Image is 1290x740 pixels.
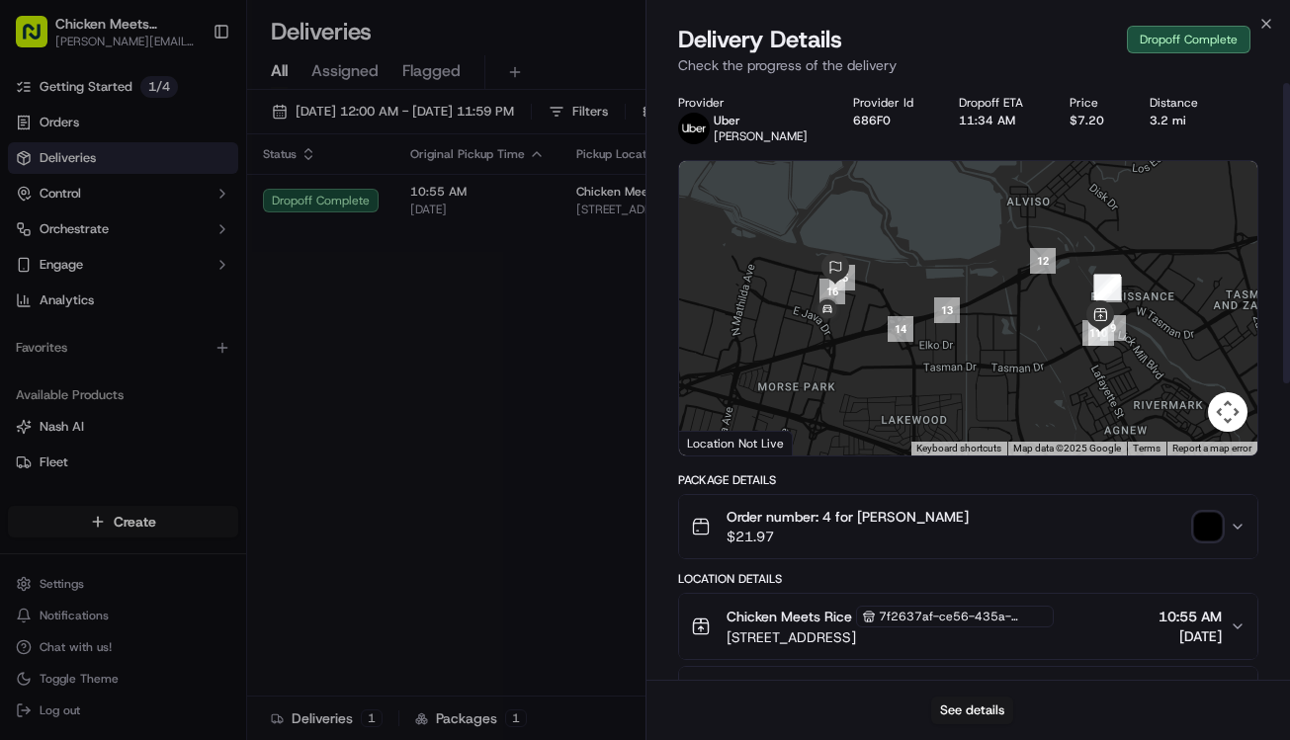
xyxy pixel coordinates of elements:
[159,279,325,314] a: 💻API Documentation
[20,288,36,304] div: 📗
[336,195,360,218] button: Start new chat
[931,697,1013,724] button: See details
[1094,274,1120,299] div: 2
[679,594,1258,659] button: Chicken Meets Rice7f2637af-ce56-435a-8a85-a422cfcc2fdc[STREET_ADDRESS]10:55 AM[DATE]
[714,113,808,128] p: Uber
[1096,277,1122,302] div: 8
[139,334,239,350] a: Powered byPylon
[853,95,927,111] div: Provider Id
[879,609,1047,624] span: 7f2637af-ce56-435a-8a85-a422cfcc2fdc
[1150,113,1212,128] div: 3.2 mi
[1082,320,1108,346] div: 11
[888,316,913,342] div: 14
[1159,679,1222,699] span: 11:15 AM
[714,128,808,144] span: [PERSON_NAME]
[727,507,969,527] span: Order number: 4 for [PERSON_NAME]
[959,113,1037,128] div: 11:34 AM
[678,95,821,111] div: Provider
[934,297,960,323] div: 13
[167,288,183,304] div: 💻
[678,113,710,144] img: uber-new-logo.jpeg
[727,607,852,626] span: Chicken Meets Rice
[67,208,250,224] div: We're available if you need us!
[678,472,1259,488] div: Package Details
[727,527,969,546] span: $21.97
[1208,392,1247,432] button: Map camera controls
[684,430,749,455] a: Open this area in Google Maps (opens a new window)
[187,287,317,306] span: API Documentation
[20,79,360,111] p: Welcome 👋
[853,113,891,128] button: 686F0
[959,95,1037,111] div: Dropoff ETA
[727,679,838,699] span: [PERSON_NAME]
[40,287,151,306] span: Knowledge Base
[727,627,1054,647] span: [STREET_ADDRESS]
[1172,443,1251,453] a: Report a map error
[67,189,324,208] div: Start new chat
[197,335,239,350] span: Pylon
[1159,626,1222,646] span: [DATE]
[916,442,1001,455] button: Keyboard shortcuts
[1150,95,1212,111] div: Distance
[678,571,1259,587] div: Location Details
[1194,513,1222,540] img: photo_proof_of_delivery image
[1030,248,1056,274] div: 12
[1133,443,1161,453] a: Terms (opens in new tab)
[20,20,59,59] img: Nash
[12,279,159,314] a: 📗Knowledge Base
[684,430,749,455] img: Google
[1070,113,1118,128] div: $7.20
[679,431,793,455] div: Location Not Live
[1159,607,1222,626] span: 10:55 AM
[678,24,842,55] span: Delivery Details
[1093,275,1119,300] div: 7
[679,667,1258,730] button: [PERSON_NAME]11:15 AM
[20,189,55,224] img: 1736555255976-a54dd68f-1ca7-489b-9aae-adbdc363a1c4
[819,279,845,304] div: 16
[51,127,356,148] input: Got a question? Start typing here...
[678,55,1259,75] p: Check the progress of the delivery
[1013,443,1121,453] span: Map data ©2025 Google
[679,495,1258,558] button: Order number: 4 for [PERSON_NAME]$21.97photo_proof_of_delivery image
[1070,95,1118,111] div: Price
